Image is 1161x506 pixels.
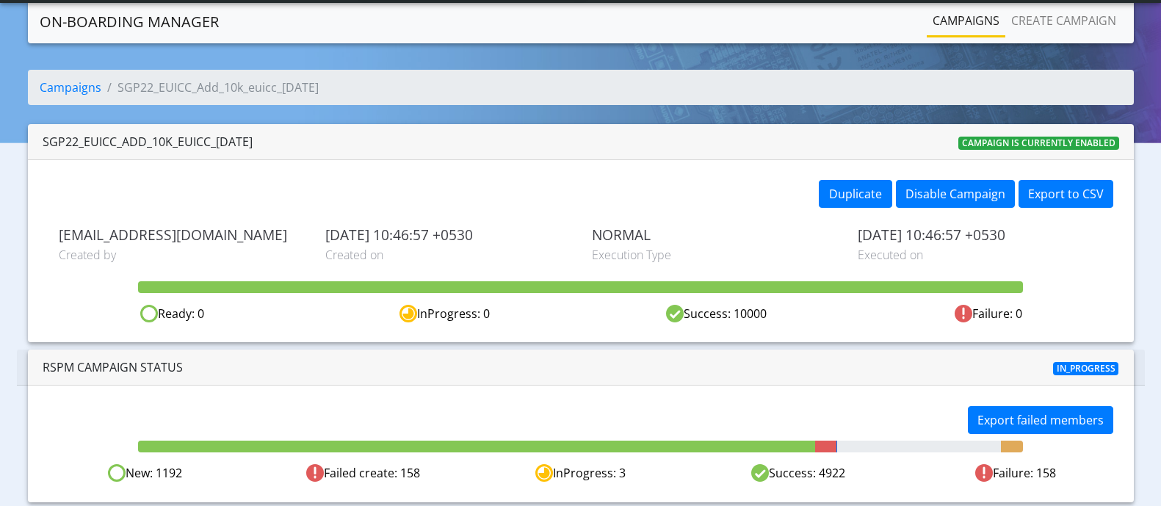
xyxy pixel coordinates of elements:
[858,246,1102,264] span: Executed on
[1019,180,1113,208] button: Export to CSV
[37,305,308,323] div: Ready: 0
[751,464,769,482] img: Success
[325,246,570,264] span: Created on
[140,305,158,322] img: ready.svg
[958,137,1119,150] span: Campaign is currently enabled
[690,464,907,482] div: Success: 4922
[907,464,1124,482] div: Failure: 158
[666,305,684,322] img: success.svg
[1053,362,1119,375] span: In_progress
[306,464,324,482] img: Failed
[59,226,303,243] span: [EMAIL_ADDRESS][DOMAIN_NAME]
[43,359,183,375] span: RSPM Campaign Status
[975,464,993,482] img: Failed
[40,7,219,37] a: On-Boarding Manager
[581,305,853,323] div: Success: 10000
[1005,6,1122,35] a: Create campaign
[853,305,1124,323] div: Failure: 0
[471,464,689,482] div: InProgress: 3
[37,464,254,482] div: New: 1192
[819,180,892,208] button: Duplicate
[927,6,1005,35] a: Campaigns
[896,180,1015,208] button: Disable Campaign
[968,406,1113,434] button: Export failed members
[108,464,126,482] img: Ready
[535,464,553,482] img: In progress
[308,305,580,323] div: InProgress: 0
[955,305,972,322] img: fail.svg
[399,305,417,322] img: in-progress.svg
[40,79,101,95] a: Campaigns
[858,226,1102,243] span: [DATE] 10:46:57 +0530
[592,246,836,264] span: Execution Type
[325,226,570,243] span: [DATE] 10:46:57 +0530
[592,226,836,243] span: NORMAL
[101,79,319,96] li: SGP22_EUICC_Add_10k_euicc_[DATE]
[28,70,1134,117] nav: breadcrumb
[59,246,303,264] span: Created by
[43,133,253,151] div: SGP22_EUICC_Add_10k_euicc_[DATE]
[254,464,471,482] div: Failed create: 158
